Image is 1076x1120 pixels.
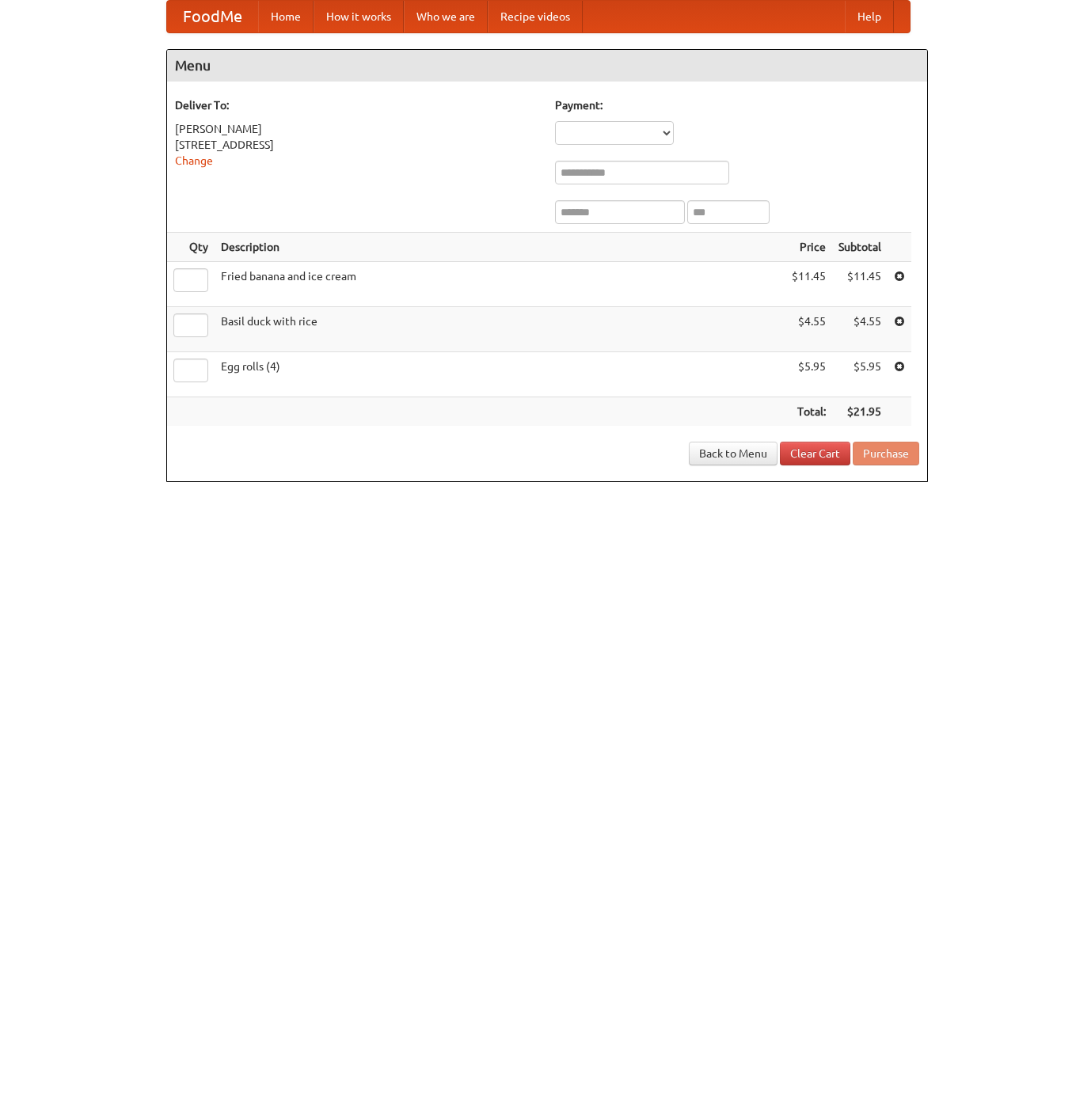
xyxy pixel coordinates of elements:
td: Egg rolls (4) [215,352,785,397]
h5: Deliver To: [175,97,539,113]
td: $4.55 [832,307,888,352]
td: Fried banana and ice cream [215,262,785,307]
a: Who we are [404,1,488,32]
button: Purchase [853,442,919,465]
a: Change [175,154,213,167]
a: Recipe videos [488,1,583,32]
th: Description [215,233,785,262]
th: Price [785,233,832,262]
td: $5.95 [785,352,832,397]
h4: Menu [167,50,927,82]
th: Qty [167,233,215,262]
div: [STREET_ADDRESS] [175,137,539,153]
div: [PERSON_NAME] [175,121,539,137]
h5: Payment: [555,97,919,113]
a: Back to Menu [689,442,778,465]
td: $11.45 [785,262,832,307]
a: Home [258,1,314,32]
a: How it works [314,1,404,32]
th: $21.95 [832,397,888,427]
a: FoodMe [167,1,258,32]
th: Total: [785,397,832,427]
td: Basil duck with rice [215,307,785,352]
th: Subtotal [832,233,888,262]
a: Help [845,1,894,32]
a: Clear Cart [780,442,850,465]
td: $11.45 [832,262,888,307]
td: $4.55 [785,307,832,352]
td: $5.95 [832,352,888,397]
